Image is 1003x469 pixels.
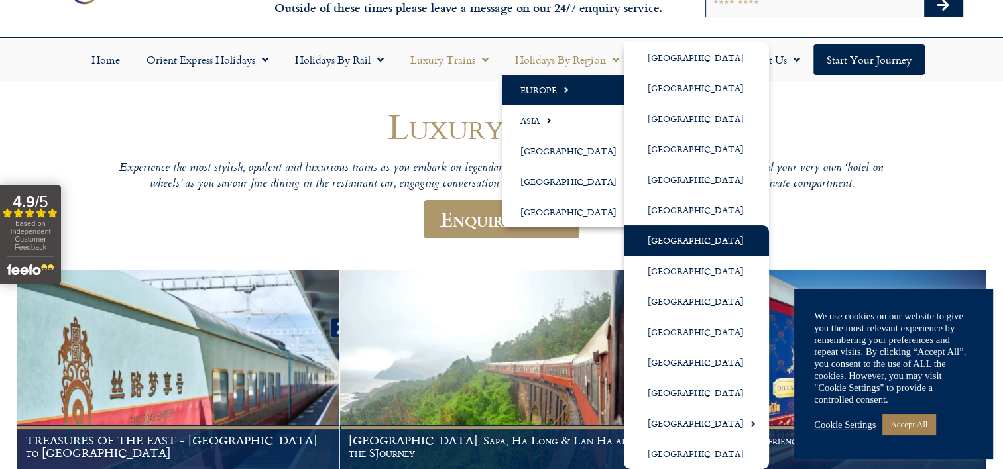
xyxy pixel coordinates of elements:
[624,73,769,103] a: [GEOGRAPHIC_DATA]
[78,44,133,75] a: Home
[26,434,331,460] h1: TREASURES OF THE EAST - [GEOGRAPHIC_DATA] to [GEOGRAPHIC_DATA]
[7,44,996,75] nav: Menu
[624,103,769,134] a: [GEOGRAPHIC_DATA]
[814,310,973,405] div: We use cookies on our website to give you the most relevant experience by remembering your prefer...
[502,105,642,136] a: Asia
[282,44,397,75] a: Holidays by Rail
[349,434,654,460] h1: [GEOGRAPHIC_DATA], Sapa, Ha Long & Lan Ha aboard the SJourney
[624,347,769,378] a: [GEOGRAPHIC_DATA]
[624,408,769,439] a: [GEOGRAPHIC_DATA]
[502,75,642,105] a: Europe
[624,195,769,225] a: [GEOGRAPHIC_DATA]
[624,42,769,469] ul: Europe
[624,42,769,73] a: [GEOGRAPHIC_DATA]
[882,414,935,435] a: Accept All
[624,225,769,256] a: [GEOGRAPHIC_DATA]
[104,161,900,192] p: Experience the most stylish, opulent and luxurious trains as you embark on legendary journeys. En...
[502,197,642,227] a: [GEOGRAPHIC_DATA]
[814,419,876,431] a: Cookie Settings
[731,44,813,75] a: About Us
[133,44,282,75] a: Orient Express Holidays
[624,256,769,286] a: [GEOGRAPHIC_DATA]
[624,134,769,164] a: [GEOGRAPHIC_DATA]
[624,286,769,317] a: [GEOGRAPHIC_DATA]
[502,166,642,197] a: [GEOGRAPHIC_DATA]
[624,317,769,347] a: [GEOGRAPHIC_DATA]
[397,44,502,75] a: Luxury Trains
[624,439,769,469] a: [GEOGRAPHIC_DATA]
[624,164,769,195] a: [GEOGRAPHIC_DATA]
[104,107,900,146] h1: Luxury Trains
[502,136,642,166] a: [GEOGRAPHIC_DATA]
[502,44,632,75] a: Holidays by Region
[424,200,579,239] a: Enquire Now
[624,378,769,408] a: [GEOGRAPHIC_DATA]
[813,44,925,75] a: Start your Journey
